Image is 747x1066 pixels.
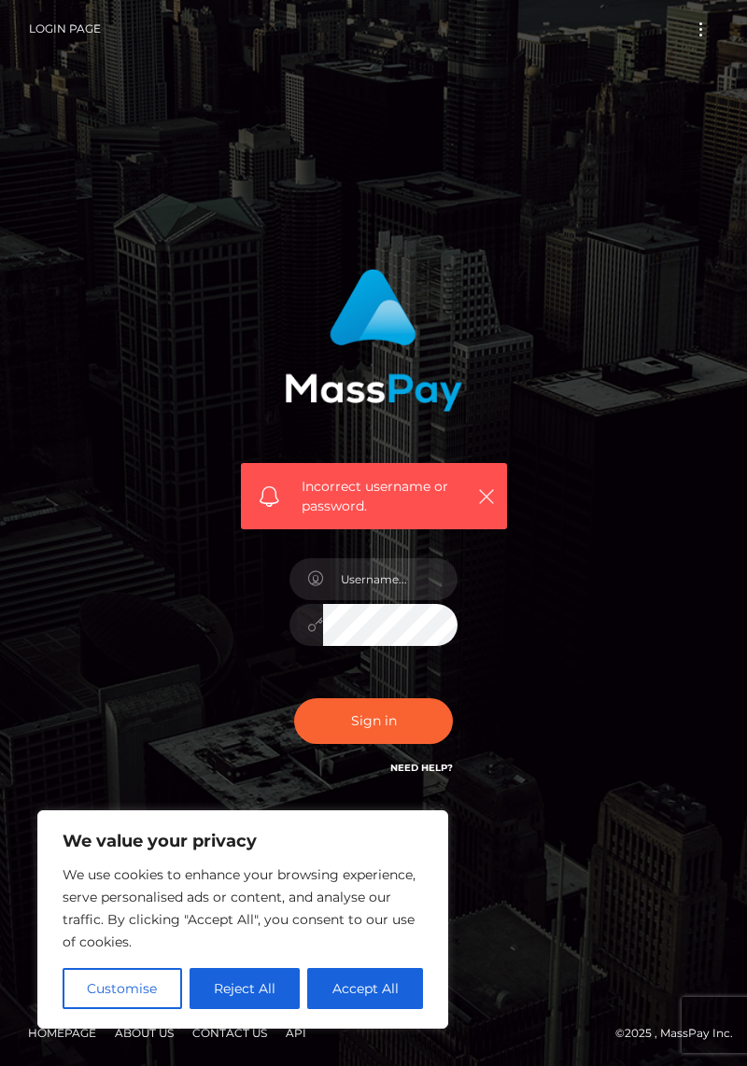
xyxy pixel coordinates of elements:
button: Sign in [294,698,453,744]
button: Customise [63,968,182,1009]
a: API [278,1018,314,1047]
div: © 2025 , MassPay Inc. [14,1023,733,1044]
p: We use cookies to enhance your browsing experience, serve personalised ads or content, and analys... [63,863,423,953]
span: Incorrect username or password. [302,477,468,516]
button: Toggle navigation [684,17,718,42]
img: MassPay Login [285,269,462,412]
p: We value your privacy [63,830,423,852]
button: Reject All [190,968,301,1009]
a: About Us [107,1018,181,1047]
button: Accept All [307,968,423,1009]
input: Username... [323,558,458,600]
div: We value your privacy [37,810,448,1029]
a: Homepage [21,1018,104,1047]
a: Login Page [29,9,101,49]
a: Need Help? [390,762,453,774]
a: Contact Us [185,1018,275,1047]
